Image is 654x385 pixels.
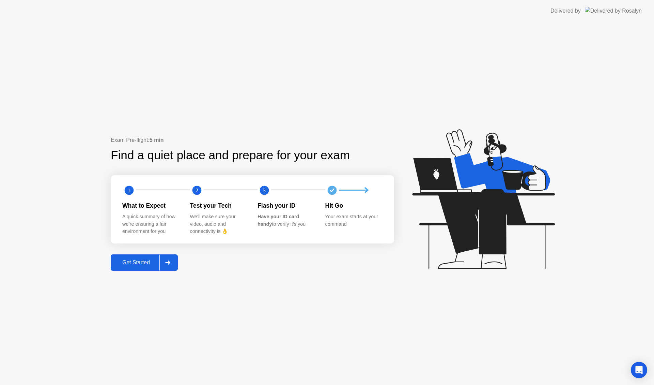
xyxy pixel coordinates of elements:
div: to verify it’s you [258,213,314,228]
div: We’ll make sure your video, audio and connectivity is 👌 [190,213,247,235]
div: What to Expect [122,201,179,210]
div: Exam Pre-flight: [111,136,394,144]
div: Find a quiet place and prepare for your exam [111,146,351,164]
div: Your exam starts at your command [325,213,382,228]
text: 1 [128,187,130,193]
div: Get Started [113,260,159,266]
div: Delivered by [550,7,581,15]
div: A quick summary of how we’re ensuring a fair environment for you [122,213,179,235]
img: Delivered by Rosalyn [585,7,642,15]
div: Open Intercom Messenger [631,362,647,378]
b: Have your ID card handy [258,214,299,227]
button: Get Started [111,254,178,271]
text: 2 [195,187,198,193]
div: Test your Tech [190,201,247,210]
div: Hit Go [325,201,382,210]
b: 5 min [150,137,164,143]
div: Flash your ID [258,201,314,210]
text: 3 [263,187,266,193]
